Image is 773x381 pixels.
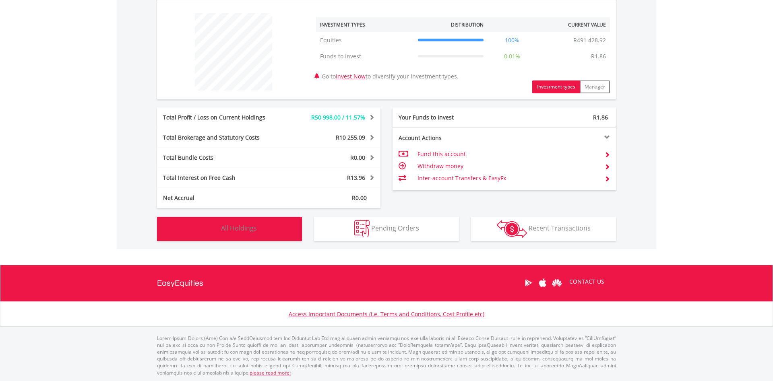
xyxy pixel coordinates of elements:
[250,369,291,376] a: please read more:
[536,17,610,32] th: Current Value
[564,270,610,293] a: CONTACT US
[587,48,610,64] td: R1.86
[418,148,598,160] td: Fund this account
[157,113,287,122] div: Total Profit / Loss on Current Holdings
[289,310,484,318] a: Access Important Documents (i.e. Terms and Conditions, Cost Profile etc)
[347,174,365,181] span: R13.96
[532,80,580,93] button: Investment types
[311,113,365,121] span: R50 998.00 / 11.57%
[202,220,219,237] img: holdings-wht.png
[535,270,550,295] a: Apple
[316,32,414,48] td: Equities
[157,174,287,182] div: Total Interest on Free Cash
[336,72,366,80] a: Invest Now
[529,224,591,233] span: Recent Transactions
[157,335,616,376] p: Lorem Ipsum Dolors (Ame) Con a/e SeddOeiusmod tem InciDiduntut Lab Etd mag aliquaen admin veniamq...
[371,224,419,233] span: Pending Orders
[488,32,537,48] td: 100%
[393,134,504,142] div: Account Actions
[521,270,535,295] a: Google Play
[393,113,504,122] div: Your Funds to Invest
[221,224,257,233] span: All Holdings
[336,134,365,141] span: R10 255.09
[471,217,616,241] button: Recent Transactions
[316,48,414,64] td: Funds to Invest
[418,172,598,184] td: Inter-account Transfers & EasyFx
[352,194,367,202] span: R0.00
[550,270,564,295] a: Huawei
[580,80,610,93] button: Manager
[157,217,302,241] button: All Holdings
[569,32,610,48] td: R491 428.92
[157,154,287,162] div: Total Bundle Costs
[157,134,287,142] div: Total Brokerage and Statutory Costs
[157,265,203,301] a: EasyEquities
[316,17,414,32] th: Investment Types
[451,21,484,28] div: Distribution
[350,154,365,161] span: R0.00
[157,194,287,202] div: Net Accrual
[497,220,527,238] img: transactions-zar-wht.png
[418,160,598,172] td: Withdraw money
[310,9,616,93] div: Go to to diversify your investment types.
[488,48,537,64] td: 0.01%
[314,217,459,241] button: Pending Orders
[593,113,608,121] span: R1.86
[354,220,370,237] img: pending_instructions-wht.png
